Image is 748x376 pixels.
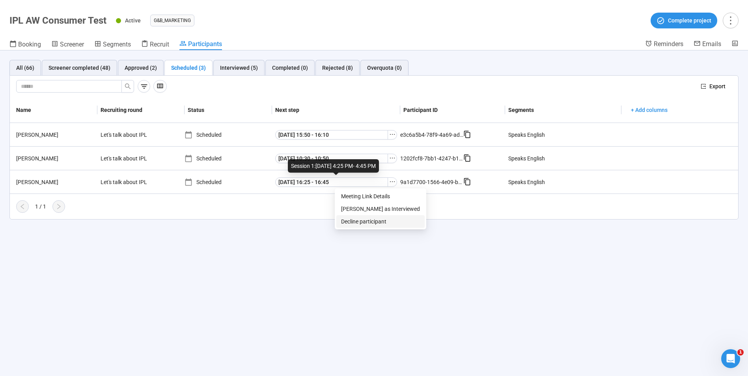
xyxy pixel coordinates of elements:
div: Speaks English [508,130,545,139]
span: [DATE] 10:30 - 10:50 [278,154,329,163]
span: export [701,84,706,89]
button: left [16,200,29,213]
div: Let's talk about IPL [97,175,157,190]
th: Participant ID [400,97,505,123]
div: Scheduled [185,130,272,139]
div: Speaks English [508,154,545,163]
span: Decline participant [341,217,420,226]
a: Reminders [645,40,683,49]
button: right [52,200,65,213]
h1: IPL AW Consumer Test [9,15,106,26]
div: Speaks English [508,178,545,186]
div: Let's talk about IPL [97,127,157,142]
span: ellipsis [389,179,395,185]
div: Scheduled (3) [171,63,206,72]
a: Emails [694,40,721,49]
div: Completed (0) [272,63,308,72]
th: Next step [272,97,400,123]
span: + Add columns [631,106,668,114]
span: Reminders [654,40,683,48]
span: [DATE] 15:50 - 16:10 [278,130,329,139]
div: Approved (2) [125,63,157,72]
div: Interviewed (5) [220,63,258,72]
div: 9a1d7700-1566-4e09-b283-4f9c948d7271 [400,178,463,186]
button: [DATE] 15:50 - 16:10 [275,130,388,140]
a: Screener [51,40,84,50]
span: 1 [737,349,744,356]
div: All (66) [16,63,34,72]
a: Booking [9,40,41,50]
button: ellipsis [388,154,397,163]
div: [PERSON_NAME] [13,178,97,186]
span: Complete project [668,16,711,25]
div: Let's talk about IPL [97,151,157,166]
div: Scheduled [185,154,272,163]
span: left [19,203,26,210]
div: e3c6a5b4-78f9-4a69-ad52-2f1349e654c6 [400,130,463,139]
button: search [121,80,134,93]
div: Screener completed (48) [48,63,110,72]
span: Booking [18,41,41,48]
button: Complete project [651,13,717,28]
span: Participants [188,40,222,48]
span: Export [709,82,726,91]
button: ellipsis [388,130,397,140]
th: Recruiting round [97,97,185,123]
span: Screener [60,41,84,48]
span: search [125,83,131,89]
div: 1202fcf8-7bb1-4247-b195-de357aa64736 [400,154,463,163]
th: Name [10,97,97,123]
a: Recruit [141,40,169,50]
div: Overquota (0) [367,63,402,72]
div: Session 1 : [DATE] 4:25 PM - 4:45 PM [288,159,379,173]
div: Scheduled [185,178,272,186]
span: right [56,203,62,210]
span: Emails [702,40,721,48]
span: [PERSON_NAME] as Interviewed [341,205,420,213]
button: [DATE] 16:25 - 16:45 [275,177,388,187]
a: Segments [94,40,131,50]
button: + Add columns [625,104,674,116]
span: G&B_MARKETING [154,17,191,24]
th: Status [185,97,272,123]
button: exportExport [694,80,732,93]
div: [PERSON_NAME] [13,154,97,163]
button: [DATE] 10:30 - 10:50 [275,154,388,163]
th: Segments [505,97,622,123]
span: Meeting Link Details [341,192,420,201]
span: ellipsis [389,131,395,138]
span: more [725,15,736,26]
span: ellipsis [389,155,395,161]
button: ellipsis [388,177,397,187]
span: Segments [103,41,131,48]
div: [PERSON_NAME] [13,130,97,139]
button: more [723,13,739,28]
span: Active [125,17,141,24]
a: Participants [179,40,222,50]
div: 1 / 1 [35,202,46,211]
span: [DATE] 16:25 - 16:45 [278,178,329,186]
div: Rejected (8) [322,63,353,72]
span: Recruit [150,41,169,48]
iframe: Intercom live chat [721,349,740,368]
